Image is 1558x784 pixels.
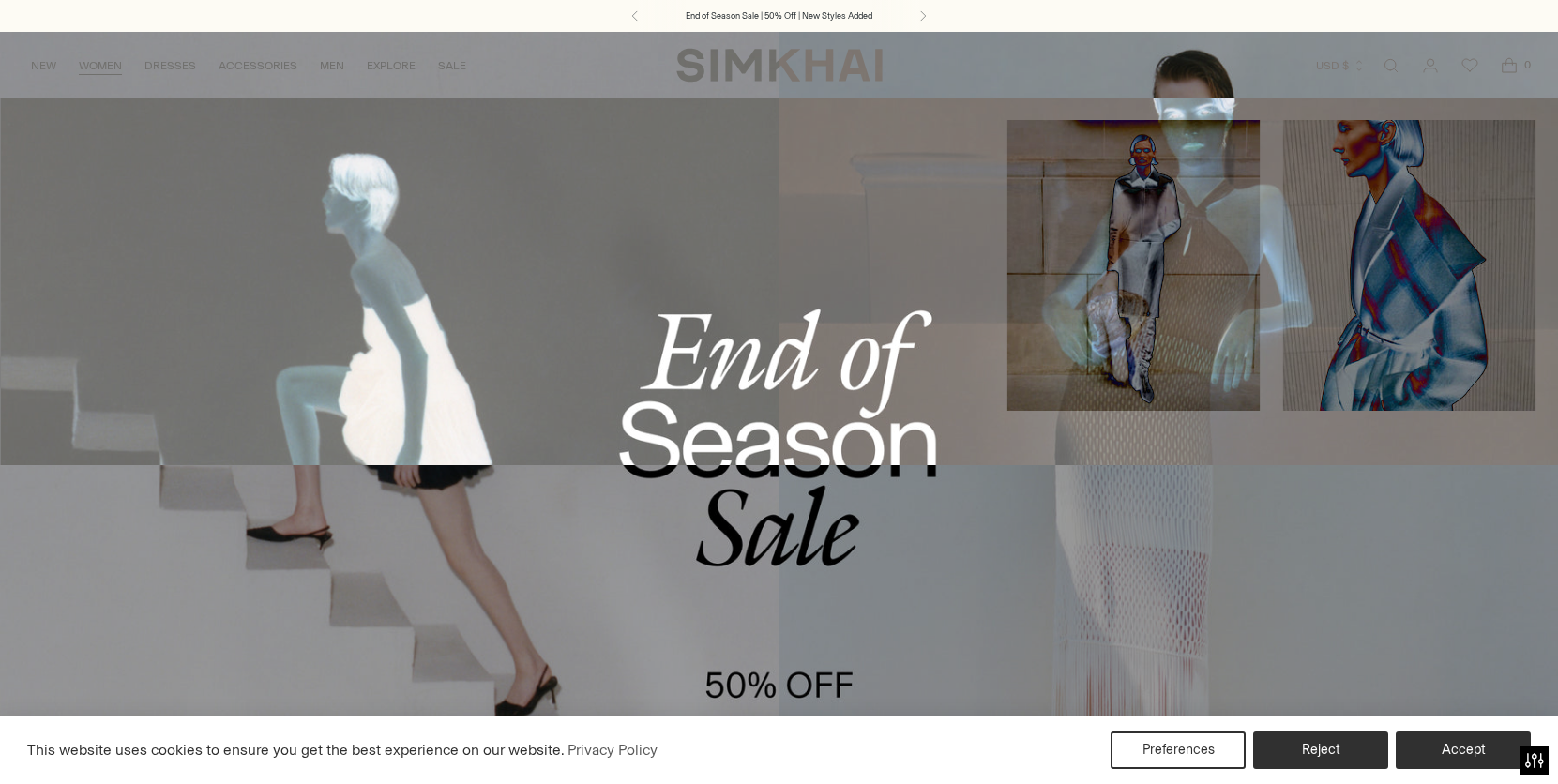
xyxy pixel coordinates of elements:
a: Go to the account page [1412,47,1449,84]
button: Preferences [1111,731,1246,769]
a: SALE [438,45,466,86]
button: Reject [1253,731,1388,769]
span: This website uses cookies to ensure you get the best experience on our website. [27,741,565,759]
button: USD $ [1316,45,1366,86]
a: Privacy Policy (opens in a new tab) [565,736,660,764]
a: Open search modal [1372,47,1410,84]
a: Open cart modal [1490,47,1528,84]
a: NEW [31,45,56,86]
a: EXPLORE [367,45,416,86]
a: SIMKHAI [676,47,883,83]
a: Wishlist [1451,47,1489,84]
span: 0 [1519,56,1535,73]
a: ACCESSORIES [219,45,297,86]
a: WOMEN [79,45,122,86]
a: End of Season Sale | 50% Off | New Styles Added [686,9,872,23]
a: MEN [320,45,344,86]
button: Accept [1396,731,1531,769]
a: DRESSES [144,45,196,86]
